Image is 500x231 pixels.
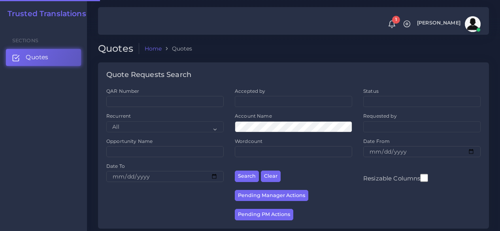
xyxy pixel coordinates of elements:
span: Quotes [26,53,48,62]
h2: Quotes [98,43,139,54]
a: [PERSON_NAME]avatar [413,16,483,32]
span: [PERSON_NAME] [417,21,460,26]
img: avatar [465,16,481,32]
label: Status [363,88,379,94]
label: Account Name [235,113,272,119]
label: Date To [106,163,125,169]
a: Home [145,45,162,53]
label: QAR Number [106,88,139,94]
button: Clear [261,171,281,182]
label: Date From [363,138,390,145]
label: Recurrent [106,113,131,119]
li: Quotes [162,45,192,53]
label: Resizable Columns [363,173,428,183]
button: Pending PM Actions [235,209,293,220]
span: Sections [12,38,38,43]
h4: Quote Requests Search [106,71,191,79]
label: Wordcount [235,138,262,145]
a: Quotes [6,49,81,66]
button: Search [235,171,259,182]
a: 1 [385,20,399,28]
a: Trusted Translations [2,9,86,19]
label: Accepted by [235,88,266,94]
button: Pending Manager Actions [235,190,308,201]
label: Requested by [363,113,397,119]
input: Resizable Columns [420,173,428,183]
span: 1 [392,16,400,24]
label: Opportunity Name [106,138,153,145]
